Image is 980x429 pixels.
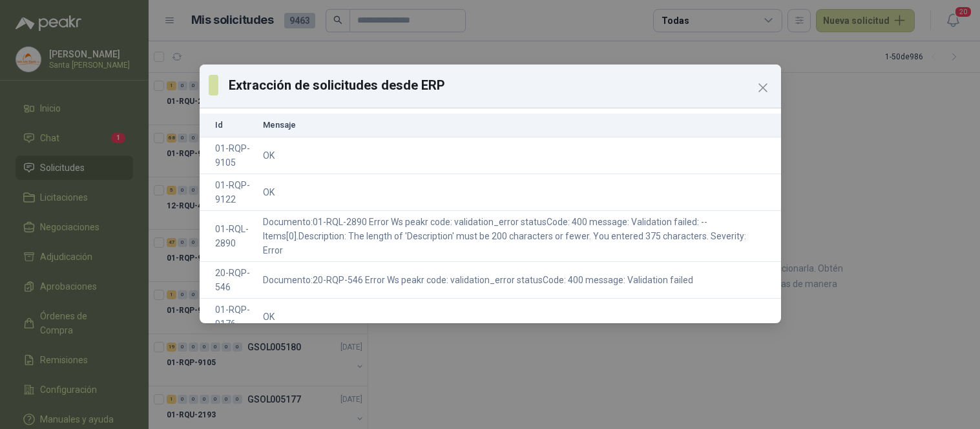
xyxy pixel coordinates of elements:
[258,211,780,262] td: Documento:01-RQL-2890 Error Ws peakr code: validation_error statusCode: 400 message: Validation f...
[200,262,258,299] td: 20-RQP-546
[258,114,780,137] th: Mensaje
[200,174,258,211] td: 01-RQP-9122
[258,174,780,211] td: OK
[229,75,772,95] h3: Extracción de solicitudes desde ERP
[258,262,780,299] td: Documento:20-RQP-546 Error Ws peakr code: validation_error statusCode: 400 message: Validation fa...
[753,77,773,98] button: Close
[200,114,258,137] th: Id
[200,137,258,174] td: 01-RQP-9105
[258,137,780,174] td: OK
[200,299,258,335] td: 01-RQP-9176
[258,299,780,335] td: OK
[200,211,258,262] td: 01-RQL-2890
